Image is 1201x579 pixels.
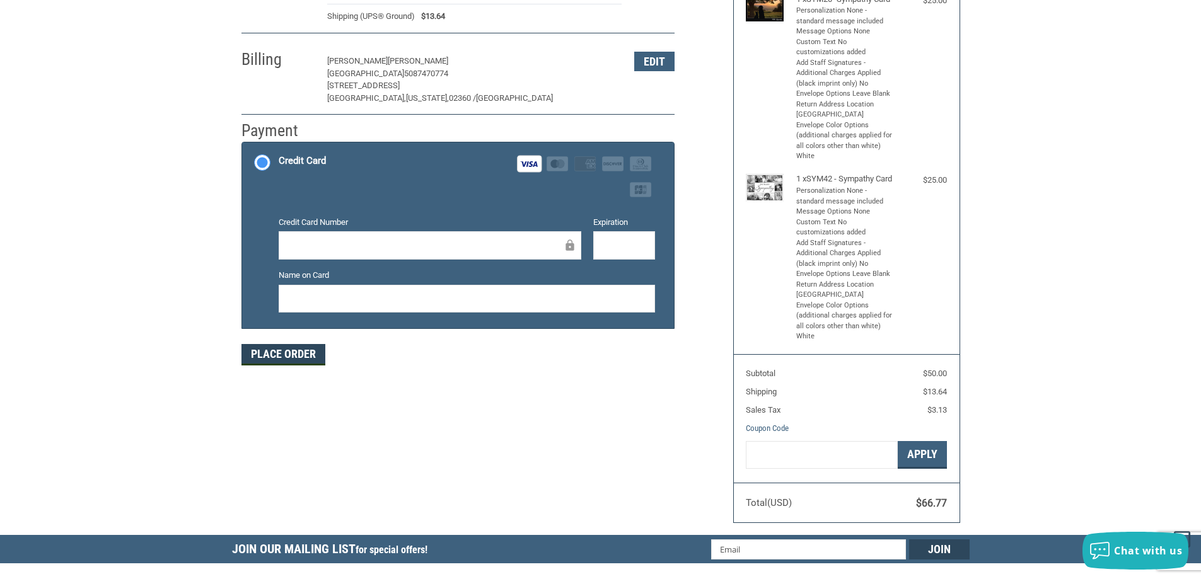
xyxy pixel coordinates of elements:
[796,100,894,120] li: Return Address Location [GEOGRAPHIC_DATA]
[404,69,448,78] span: 5087470774
[916,497,947,509] span: $66.77
[746,405,780,415] span: Sales Tax
[796,89,894,100] li: Envelope Options Leave Blank
[796,217,894,238] li: Custom Text No customizations added
[796,174,894,184] h4: 1 x SYM42 - Sympathy Card
[796,207,894,217] li: Message Options None
[327,10,415,23] span: Shipping (UPS® Ground)
[796,280,894,301] li: Return Address Location [GEOGRAPHIC_DATA]
[746,441,898,469] input: Gift Certificate or Coupon Code
[476,93,553,103] span: [GEOGRAPHIC_DATA]
[711,539,906,559] input: Email
[327,93,406,103] span: [GEOGRAPHIC_DATA],
[898,441,947,469] button: Apply
[909,539,970,559] input: Join
[1114,544,1182,558] span: Chat with us
[923,369,947,378] span: $50.00
[241,344,325,365] button: Place Order
[593,216,655,229] label: Expiration
[241,120,315,141] h2: Payment
[746,497,792,508] span: Total (USD)
[796,301,894,342] li: Envelope Color Options (additional charges applied for all colors other than white) White
[327,81,400,90] span: [STREET_ADDRESS]
[796,26,894,37] li: Message Options None
[796,269,894,280] li: Envelope Options Leave Blank
[1082,532,1188,570] button: Chat with us
[327,69,404,78] span: [GEOGRAPHIC_DATA]
[449,93,476,103] span: 02360 /
[415,10,445,23] span: $13.64
[388,56,448,66] span: [PERSON_NAME]
[796,58,894,89] li: Add Staff Signatures - Additional Charges Applied (black imprint only) No
[896,174,947,186] div: $25.00
[241,49,315,70] h2: Billing
[923,387,947,396] span: $13.64
[634,52,675,71] button: Edit
[279,269,655,282] label: Name on Card
[796,186,894,207] li: Personalization None - standard message included
[796,37,894,58] li: Custom Text No customizations added
[356,544,427,556] span: for special offers!
[796,238,894,270] li: Add Staff Signatures - Additional Charges Applied (black imprint only) No
[232,535,434,567] h5: Join Our Mailing List
[279,151,326,171] div: Credit Card
[796,120,894,162] li: Envelope Color Options (additional charges applied for all colors other than white) White
[746,423,789,433] a: Coupon Code
[746,387,777,396] span: Shipping
[927,405,947,415] span: $3.13
[796,6,894,26] li: Personalization None - standard message included
[746,369,775,378] span: Subtotal
[279,216,581,229] label: Credit Card Number
[406,93,449,103] span: [US_STATE],
[327,56,388,66] span: [PERSON_NAME]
